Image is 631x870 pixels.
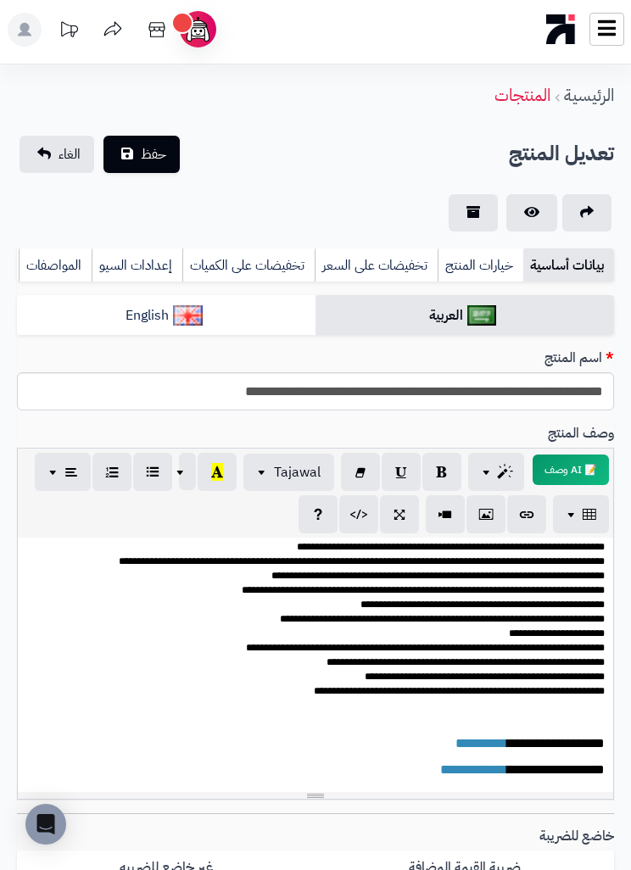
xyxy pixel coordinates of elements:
a: تخفيضات على السعر [315,248,438,282]
span: الغاء [59,144,81,165]
span: Tajawal [274,462,321,482]
img: logo-mobile.png [546,10,576,48]
a: العربية [315,295,614,337]
label: اسم المنتج [538,349,621,368]
a: الغاء [20,136,94,173]
a: المنتجات [494,82,550,108]
label: خاضع للضريبة [533,827,621,846]
img: العربية [467,305,497,326]
a: English [17,295,315,337]
a: المواصفات [19,248,92,282]
img: ai-face.png [183,14,213,44]
h2: تعديل المنتج [509,137,614,171]
a: الرئيسية [564,82,614,108]
a: بيانات أساسية [523,248,614,282]
button: Tajawal [243,454,334,491]
a: إعدادات السيو [92,248,182,282]
a: خيارات المنتج [438,248,523,282]
a: تحديثات المنصة [47,13,90,51]
div: Open Intercom Messenger [25,804,66,845]
button: حفظ [103,136,180,173]
a: تخفيضات على الكميات [182,248,315,282]
button: 📝 AI وصف [533,455,609,485]
img: English [173,305,203,326]
label: وصف المنتج [541,424,621,443]
span: حفظ [141,144,166,165]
